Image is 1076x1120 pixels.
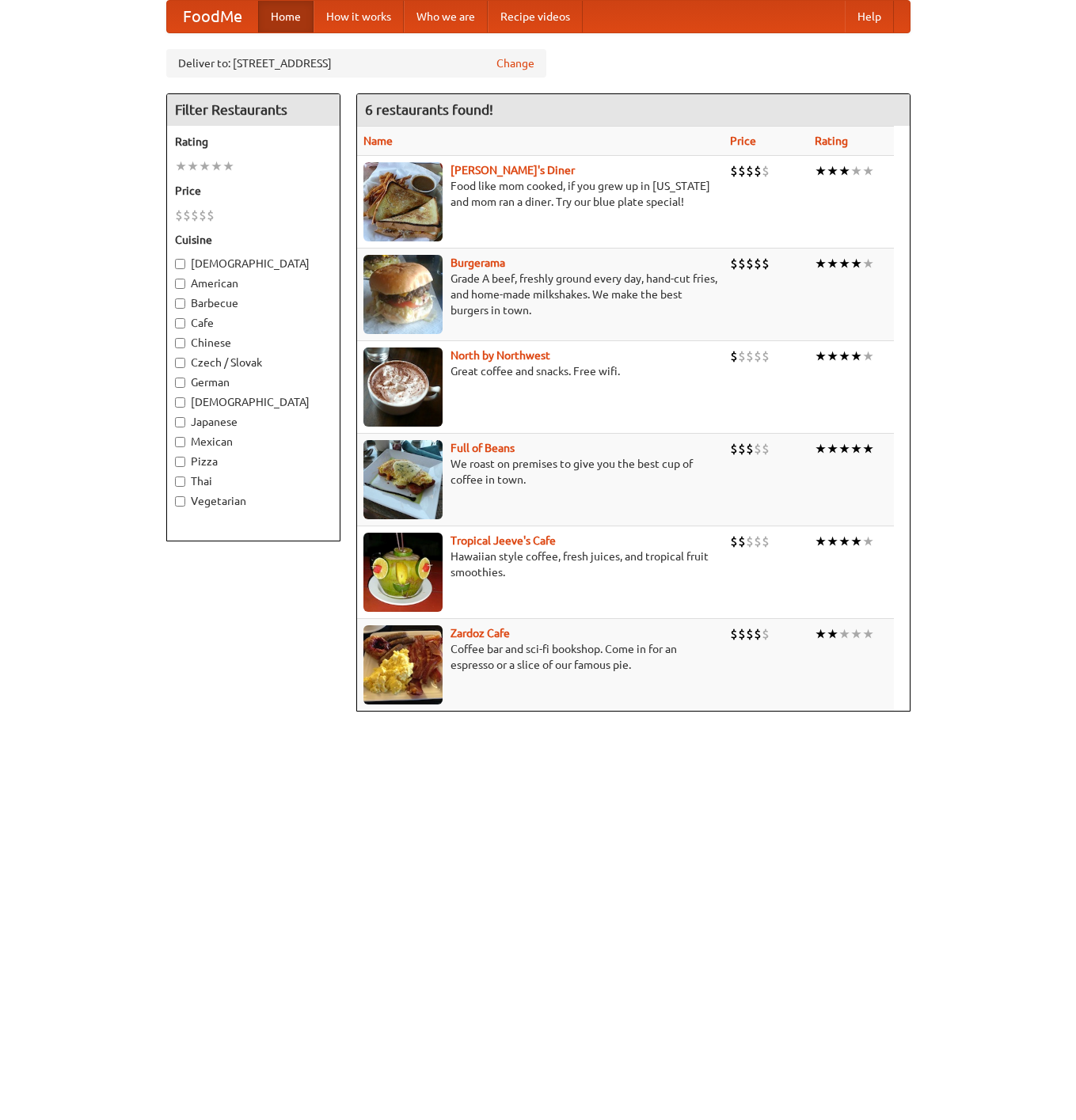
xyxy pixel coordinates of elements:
[862,347,874,365] li: ★
[175,394,332,410] label: [DEMOGRAPHIC_DATA]
[730,347,738,365] li: $
[827,533,838,550] li: ★
[191,207,199,224] li: $
[746,625,754,643] li: $
[183,207,191,224] li: $
[363,255,443,334] img: burgerama.jpg
[175,207,183,224] li: $
[762,162,770,180] li: $
[496,55,534,71] a: Change
[363,641,717,673] p: Coffee bar and sci-fi bookshop. Come in for an espresso or a slice of our famous pie.
[175,295,332,311] label: Barbecue
[451,534,556,547] a: Tropical Jeeve's Cafe
[175,473,332,489] label: Thai
[175,358,185,368] input: Czech / Slovak
[175,298,185,309] input: Barbecue
[451,627,510,640] a: Zardoz Cafe
[850,440,862,457] li: ★
[207,207,215,224] li: $
[451,349,550,362] a: North by Northwest
[827,255,838,272] li: ★
[850,255,862,272] li: ★
[738,625,746,643] li: $
[730,625,738,643] li: $
[827,347,838,365] li: ★
[815,255,827,272] li: ★
[862,255,874,272] li: ★
[175,374,332,390] label: German
[167,94,340,126] h4: Filter Restaurants
[730,533,738,550] li: $
[363,363,717,379] p: Great coffee and snacks. Free wifi.
[827,440,838,457] li: ★
[754,625,762,643] li: $
[258,1,314,32] a: Home
[738,162,746,180] li: $
[187,158,199,175] li: ★
[363,347,443,427] img: north.jpg
[845,1,894,32] a: Help
[175,397,185,408] input: [DEMOGRAPHIC_DATA]
[730,162,738,180] li: $
[746,255,754,272] li: $
[762,533,770,550] li: $
[762,440,770,457] li: $
[363,533,443,612] img: jeeves.jpg
[175,417,185,427] input: Japanese
[746,347,754,365] li: $
[175,454,332,469] label: Pizza
[199,207,207,224] li: $
[850,625,862,643] li: ★
[175,183,332,199] h5: Price
[838,440,850,457] li: ★
[827,162,838,180] li: ★
[754,347,762,365] li: $
[175,414,332,430] label: Japanese
[746,533,754,550] li: $
[451,442,515,454] b: Full of Beans
[175,256,332,271] label: [DEMOGRAPHIC_DATA]
[363,440,443,519] img: beans.jpg
[838,533,850,550] li: ★
[754,162,762,180] li: $
[175,493,332,509] label: Vegetarian
[365,102,493,117] ng-pluralize: 6 restaurants found!
[762,625,770,643] li: $
[175,279,185,289] input: American
[730,440,738,457] li: $
[746,440,754,457] li: $
[738,347,746,365] li: $
[175,275,332,291] label: American
[222,158,234,175] li: ★
[199,158,211,175] li: ★
[314,1,404,32] a: How it works
[838,255,850,272] li: ★
[488,1,583,32] a: Recipe videos
[175,496,185,507] input: Vegetarian
[175,437,185,447] input: Mexican
[451,256,505,269] b: Burgerama
[850,162,862,180] li: ★
[175,338,185,348] input: Chinese
[211,158,222,175] li: ★
[175,378,185,388] input: German
[175,335,332,351] label: Chinese
[175,318,185,328] input: Cafe
[850,533,862,550] li: ★
[746,162,754,180] li: $
[363,549,717,580] p: Hawaiian style coffee, fresh juices, and tropical fruit smoothies.
[363,135,393,147] a: Name
[451,164,575,177] a: [PERSON_NAME]'s Diner
[175,476,185,487] input: Thai
[762,347,770,365] li: $
[815,625,827,643] li: ★
[815,440,827,457] li: ★
[754,440,762,457] li: $
[363,178,717,210] p: Food like mom cooked, if you grew up in [US_STATE] and mom ran a diner. Try our blue plate special!
[738,533,746,550] li: $
[167,1,258,32] a: FoodMe
[175,158,187,175] li: ★
[838,625,850,643] li: ★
